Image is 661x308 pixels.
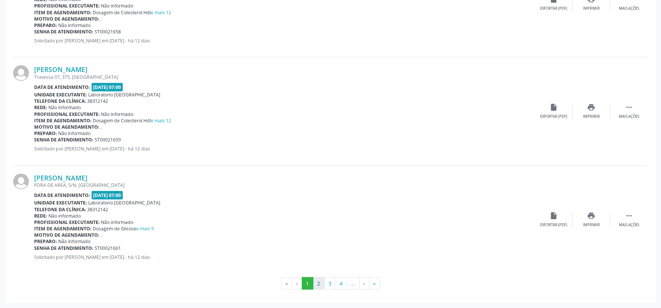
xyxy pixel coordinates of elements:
img: img [13,174,29,189]
i:  [625,212,633,220]
a: e mais 12 [151,117,172,124]
i: print [587,103,596,111]
span: . [101,124,102,130]
b: Motivo de agendamento: [34,16,99,22]
span: [DATE] 07:00 [92,191,123,200]
ul: Pagination [13,277,648,290]
a: [PERSON_NAME] [34,65,87,74]
i: print [587,212,596,220]
b: Rede: [34,104,47,111]
b: Data de atendimento: [34,84,90,90]
p: Solicitado por [PERSON_NAME] em [DATE] - há 12 dias [34,146,535,152]
div: Exportar (PDF) [541,6,568,11]
b: Unidade executante: [34,200,87,206]
span: [DATE] 07:00 [92,83,123,92]
span: Laboratorio [GEOGRAPHIC_DATA] [89,92,161,98]
b: Preparo: [34,22,57,29]
div: Mais ações [619,114,639,119]
span: ST00021661 [95,245,121,251]
button: Go to page 1 [302,277,313,290]
div: FORA DE AREA, S/N, [GEOGRAPHIC_DATA] [34,182,535,188]
b: Senha de atendimento: [34,29,93,35]
a: [PERSON_NAME] [34,174,87,182]
span: ST00021658 [95,29,121,35]
i: insert_drive_file [550,103,558,111]
div: Exportar (PDF) [541,222,568,228]
b: Senha de atendimento: [34,137,93,143]
b: Data de atendimento: [34,192,90,198]
span: Dosagem de Colesterol Hdl [93,9,172,16]
span: Não informado [59,22,91,29]
b: Profissional executante: [34,219,100,225]
p: Solicitado por [PERSON_NAME] em [DATE] - há 12 dias [34,38,535,44]
span: 38312142 [87,98,108,104]
img: img [13,65,29,81]
b: Profissional executante: [34,111,100,117]
span: Dosagem de Glicose [93,225,154,232]
b: Profissional executante: [34,3,100,9]
button: Go to page 4 [336,277,347,290]
b: Telefone da clínica: [34,98,86,104]
span: Dosagem de Colesterol Hdl [93,117,172,124]
span: Não informado [49,213,81,219]
b: Item de agendamento: [34,117,92,124]
i:  [625,103,633,111]
i: insert_drive_file [550,212,558,220]
button: Go to last page [369,277,380,290]
div: Imprimir [583,6,600,11]
b: Preparo: [34,130,57,137]
button: Go to page 3 [324,277,336,290]
div: Imprimir [583,114,600,119]
button: Go to page 2 [313,277,325,290]
div: Exportar (PDF) [541,114,568,119]
span: Não informado [49,104,81,111]
span: . [101,232,102,238]
div: Mais ações [619,222,639,228]
span: Não informado [59,238,91,245]
span: Não informado [101,3,134,9]
span: Não informado [101,219,134,225]
span: 38312142 [87,206,108,213]
b: Item de agendamento: [34,9,92,16]
div: Travessa 07, 375, [GEOGRAPHIC_DATA] [34,74,535,80]
b: Motivo de agendamento: [34,124,99,130]
span: ST00021659 [95,137,121,143]
span: Não informado [101,111,134,117]
b: Rede: [34,213,47,219]
b: Unidade executante: [34,92,87,98]
a: e mais 9 [137,225,154,232]
button: Go to next page [359,277,369,290]
a: e mais 12 [151,9,172,16]
span: Não informado [59,130,91,137]
b: Item de agendamento: [34,225,92,232]
b: Senha de atendimento: [34,245,93,251]
div: Mais ações [619,6,639,11]
span: Laboratorio [GEOGRAPHIC_DATA] [89,200,161,206]
b: Preparo: [34,238,57,245]
p: Solicitado por [PERSON_NAME] em [DATE] - há 12 dias [34,254,535,260]
div: Imprimir [583,222,600,228]
b: Telefone da clínica: [34,206,86,213]
span: . [101,16,102,22]
b: Motivo de agendamento: [34,232,99,238]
